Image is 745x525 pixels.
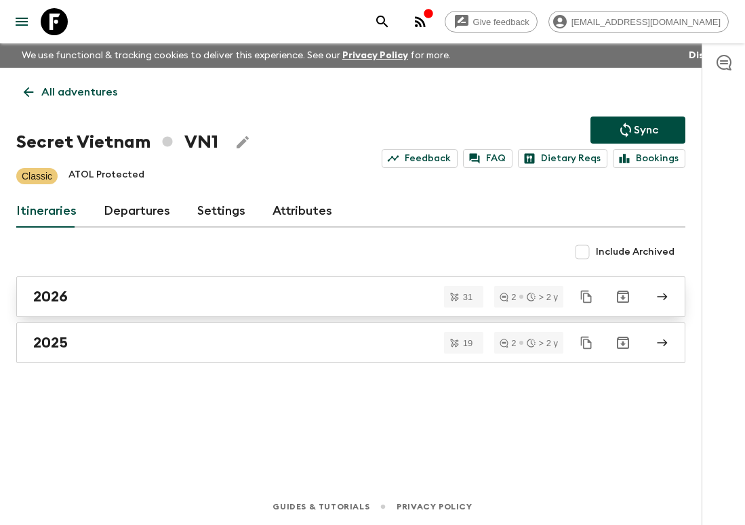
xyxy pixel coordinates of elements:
a: Itineraries [16,195,77,228]
span: [EMAIL_ADDRESS][DOMAIN_NAME] [564,17,728,27]
button: Duplicate [574,331,599,355]
button: search adventures [369,8,396,35]
div: 2 [500,293,516,301]
a: 2026 [16,276,685,317]
div: > 2 y [527,339,558,348]
a: Dietary Reqs [518,149,607,168]
button: Duplicate [574,285,599,309]
p: Sync [634,122,658,138]
a: 2025 [16,322,685,363]
button: Archive [609,329,637,356]
h2: 2026 [33,288,68,306]
span: Give feedback [466,17,537,27]
button: Sync adventure departures to the booking engine [590,117,685,144]
a: Guides & Tutorials [273,499,369,514]
a: All adventures [16,79,125,106]
a: Give feedback [445,11,538,33]
button: Archive [609,283,637,310]
a: Privacy Policy [342,51,408,60]
span: Include Archived [596,245,674,259]
button: Dismiss [685,46,729,65]
a: Attributes [273,195,332,228]
a: Departures [104,195,170,228]
h1: Secret Vietnam VN1 [16,129,218,156]
a: Feedback [382,149,458,168]
span: 19 [455,339,481,348]
p: All adventures [41,84,117,100]
button: Edit Adventure Title [229,129,256,156]
div: > 2 y [527,293,558,301]
div: 2 [500,339,516,348]
a: Bookings [613,149,685,168]
a: Settings [197,195,245,228]
p: We use functional & tracking cookies to deliver this experience. See our for more. [16,43,456,68]
p: ATOL Protected [68,168,144,184]
a: Privacy Policy [397,499,472,514]
button: menu [8,8,35,35]
p: Classic [22,169,52,183]
a: FAQ [463,149,512,168]
h2: 2025 [33,334,68,352]
span: 31 [455,293,481,301]
div: [EMAIL_ADDRESS][DOMAIN_NAME] [548,11,729,33]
